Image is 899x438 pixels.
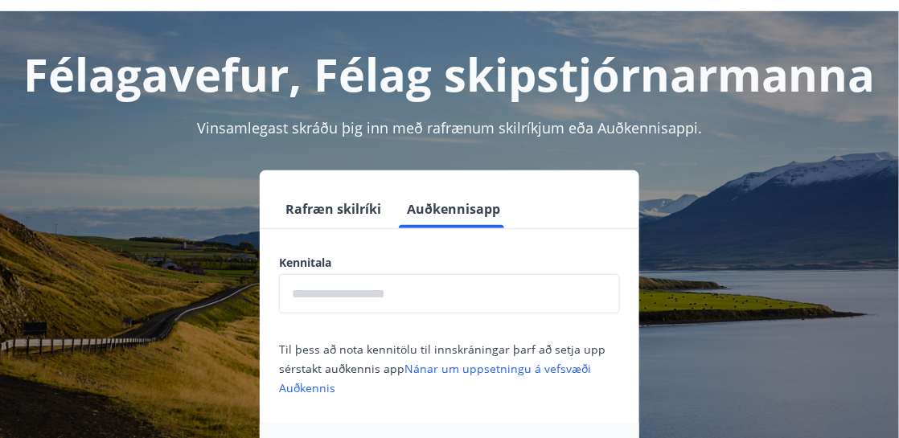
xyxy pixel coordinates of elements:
[400,190,507,228] button: Auðkennisapp
[279,342,605,395] span: Til þess að nota kennitölu til innskráningar þarf að setja upp sérstakt auðkennis app
[279,255,620,271] label: Kennitala
[279,361,591,395] a: Nánar um uppsetningu á vefsvæði Auðkennis
[279,190,388,228] button: Rafræn skilríki
[197,118,702,137] span: Vinsamlegast skráðu þig inn með rafrænum skilríkjum eða Auðkennisappi.
[19,43,880,104] h1: Félagavefur, Félag skipstjórnarmanna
